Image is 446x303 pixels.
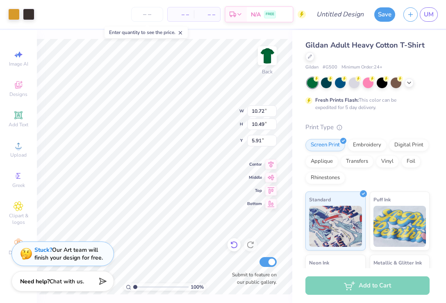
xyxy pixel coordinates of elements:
div: Back [262,68,273,75]
span: Image AI [9,61,28,67]
span: Chat with us. [50,278,84,285]
div: Vinyl [376,155,399,168]
span: # G500 [323,64,337,71]
span: Designs [9,91,27,98]
span: FREE [266,11,274,17]
div: Rhinestones [305,172,345,184]
img: Back [259,48,275,64]
div: Embroidery [348,139,387,151]
div: Screen Print [305,139,345,151]
span: Add Text [9,121,28,128]
strong: Need help? [20,278,50,285]
span: Upload [10,152,27,158]
span: N/A [251,10,261,19]
button: Save [374,7,395,22]
span: UM [424,10,434,19]
span: Greek [12,182,25,189]
div: This color can be expedited for 5 day delivery. [315,96,416,111]
label: Submit to feature on our public gallery. [228,271,277,286]
div: Enter quantity to see the price. [105,27,188,38]
span: Standard [309,195,331,204]
strong: Stuck? [34,246,52,254]
span: Top [247,188,262,194]
span: Center [247,162,262,167]
span: Gildan [305,64,319,71]
span: Bottom [247,201,262,207]
span: Minimum Order: 24 + [341,64,382,71]
div: Foil [401,155,421,168]
div: Transfers [341,155,373,168]
div: Our Art team will finish your design for free. [34,246,103,262]
div: Applique [305,155,338,168]
span: Gildan Adult Heavy Cotton T-Shirt [305,40,425,50]
span: Middle [247,175,262,180]
input: Untitled Design [310,6,370,23]
span: Clipart & logos [4,212,33,226]
span: Metallic & Glitter Ink [373,258,422,267]
input: – – [131,7,163,22]
span: – – [199,10,215,19]
span: – – [173,10,189,19]
span: Decorate [9,249,28,256]
div: Digital Print [389,139,429,151]
img: Puff Ink [373,206,426,247]
a: UM [420,7,438,22]
span: Puff Ink [373,195,391,204]
strong: Fresh Prints Flash: [315,97,359,103]
span: Neon Ink [309,258,329,267]
div: Print Type [305,123,430,132]
img: Standard [309,206,362,247]
span: 100 % [191,283,204,291]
